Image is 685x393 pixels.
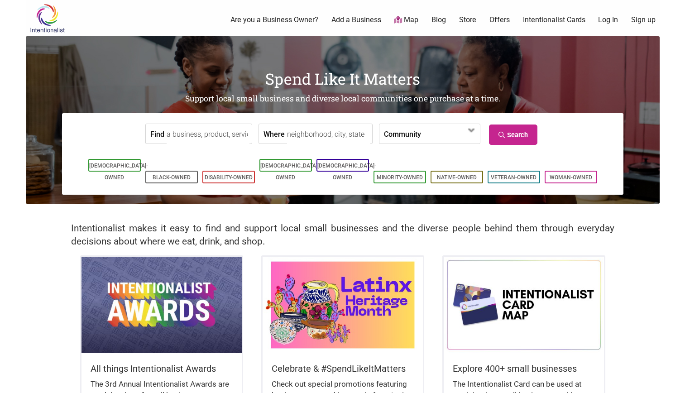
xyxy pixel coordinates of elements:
a: Native-Owned [437,174,477,181]
a: Intentionalist Cards [523,15,585,25]
a: Are you a Business Owner? [230,15,318,25]
label: Where [263,124,285,144]
img: Intentionalist Awards [81,257,242,353]
a: Sign up [631,15,656,25]
a: [DEMOGRAPHIC_DATA]-Owned [317,163,376,181]
h2: Support local small business and diverse local communities one purchase at a time. [26,93,660,105]
a: Woman-Owned [550,174,592,181]
h1: Spend Like It Matters [26,68,660,90]
img: Intentionalist [26,4,69,33]
a: Veteran-Owned [491,174,537,181]
a: Minority-Owned [377,174,423,181]
label: Find [150,124,164,144]
h5: All things Intentionalist Awards [91,362,233,375]
h5: Celebrate & #SpendLikeItMatters [272,362,414,375]
input: a business, product, service [167,124,249,144]
a: Map [394,15,418,25]
a: Blog [431,15,446,25]
h5: Explore 400+ small businesses [453,362,595,375]
a: [DEMOGRAPHIC_DATA]-Owned [89,163,148,181]
a: Log In [598,15,618,25]
a: Offers [489,15,510,25]
a: [DEMOGRAPHIC_DATA]-Owned [260,163,319,181]
a: Disability-Owned [205,174,253,181]
a: Add a Business [331,15,381,25]
input: neighborhood, city, state [287,124,370,144]
img: Intentionalist Card Map [444,257,604,353]
h2: Intentionalist makes it easy to find and support local small businesses and the diverse people be... [71,222,614,248]
a: Black-Owned [153,174,191,181]
label: Community [384,124,421,144]
a: Search [489,125,537,145]
img: Latinx / Hispanic Heritage Month [263,257,423,353]
a: Store [459,15,476,25]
